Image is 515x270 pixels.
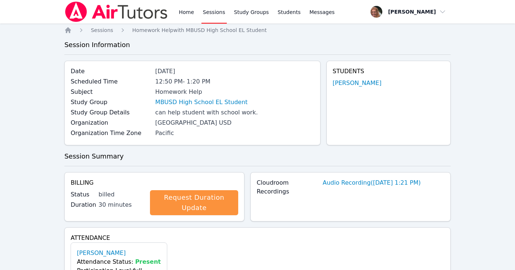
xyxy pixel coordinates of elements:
[333,67,444,76] h4: Students
[155,98,247,107] a: MBUSD High School EL Student
[310,8,335,16] span: Messages
[155,108,314,117] div: can help student with school work.
[71,77,151,86] label: Scheduled Time
[64,151,451,161] h3: Session Summary
[71,108,151,117] label: Study Group Details
[71,98,151,107] label: Study Group
[155,67,314,76] div: [DATE]
[91,27,113,33] span: Sessions
[99,200,144,209] div: 30 minutes
[132,26,267,34] a: Homework Helpwith MBUSD High School EL Student
[155,118,314,127] div: [GEOGRAPHIC_DATA] USD
[77,257,161,266] div: Attendance Status:
[99,190,144,199] div: billed
[71,129,151,138] label: Organization Time Zone
[132,27,267,33] span: Homework Help with MBUSD High School EL Student
[77,249,126,257] a: [PERSON_NAME]
[91,26,113,34] a: Sessions
[323,178,421,187] a: Audio Recording([DATE] 1:21 PM)
[64,26,451,34] nav: Breadcrumb
[333,79,382,88] a: [PERSON_NAME]
[155,129,314,138] div: Pacific
[71,178,238,187] h4: Billing
[150,190,238,215] a: Request Duration Update
[257,178,318,196] label: Cloudroom Recordings
[71,234,444,242] h4: Attendance
[71,88,151,96] label: Subject
[71,67,151,76] label: Date
[155,88,314,96] div: Homework Help
[71,200,94,209] label: Duration
[71,118,151,127] label: Organization
[64,1,168,22] img: Air Tutors
[71,190,94,199] label: Status
[64,40,451,50] h3: Session Information
[155,77,314,86] div: 12:50 PM - 1:20 PM
[135,258,161,265] span: Present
